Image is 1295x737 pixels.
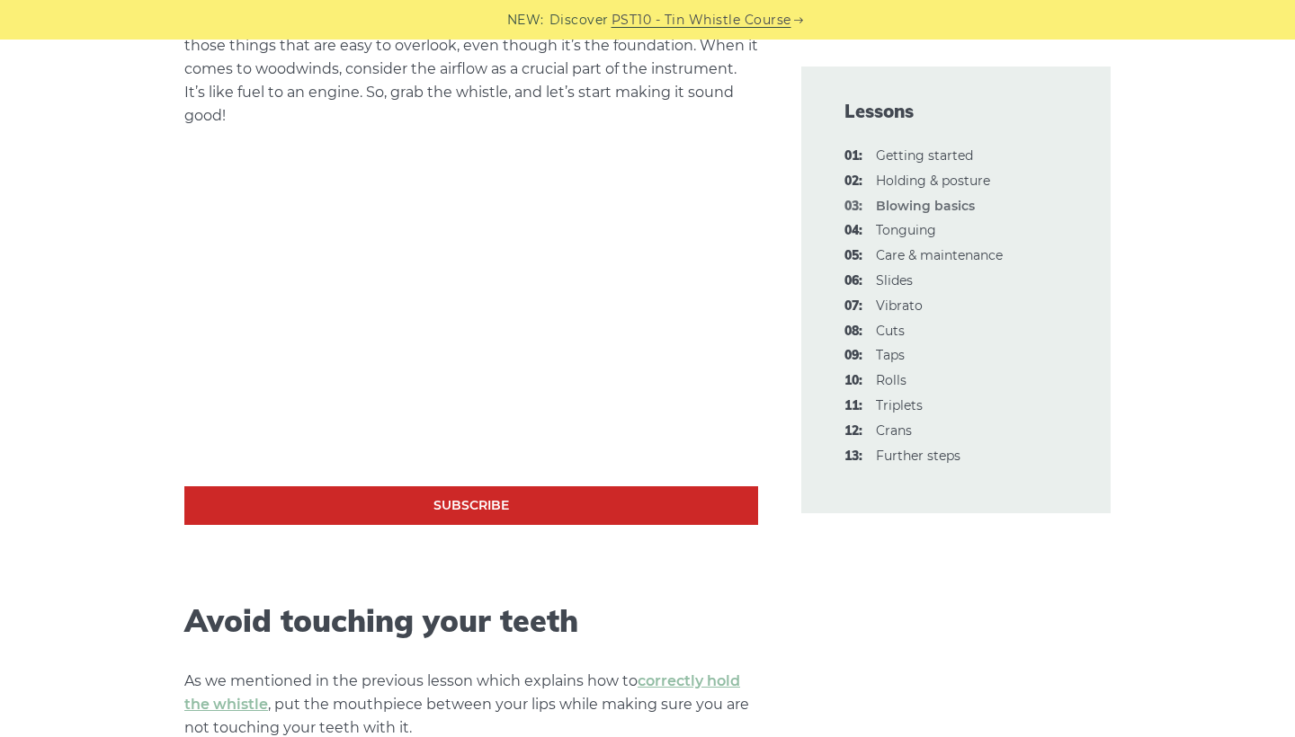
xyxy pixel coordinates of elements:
span: 08: [844,321,862,342]
span: 05: [844,245,862,267]
a: 07:Vibrato [876,297,923,314]
h2: Avoid touching your teeth [184,603,758,640]
a: 08:Cuts [876,323,905,339]
a: 04:Tonguing [876,222,936,238]
a: 11:Triplets [876,397,923,413]
span: 06: [844,271,862,292]
a: 09:Taps [876,347,905,363]
span: 07: [844,296,862,317]
iframe: Tin Whistle Tutorial for Beginners - Blowing Basics & D Scale Exercise [184,164,758,487]
span: 10: [844,370,862,392]
span: Discover [549,10,609,31]
a: PST10 - Tin Whistle Course [612,10,791,31]
span: 04: [844,220,862,242]
a: 05:Care & maintenance [876,247,1003,263]
a: 10:Rolls [876,372,906,388]
a: 01:Getting started [876,147,973,164]
a: 12:Crans [876,422,912,439]
a: 06:Slides [876,272,913,289]
span: 09: [844,345,862,367]
span: Lessons [844,99,1067,124]
span: 01: [844,146,862,167]
span: 03: [844,196,862,218]
a: 13:Further steps [876,448,960,464]
span: 02: [844,171,862,192]
strong: Blowing basics [876,198,975,214]
span: 12: [844,421,862,442]
a: Subscribe [184,486,758,525]
span: 11: [844,395,862,417]
span: 13: [844,446,862,467]
span: NEW: [507,10,544,31]
a: 02:Holding & posture [876,173,990,189]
